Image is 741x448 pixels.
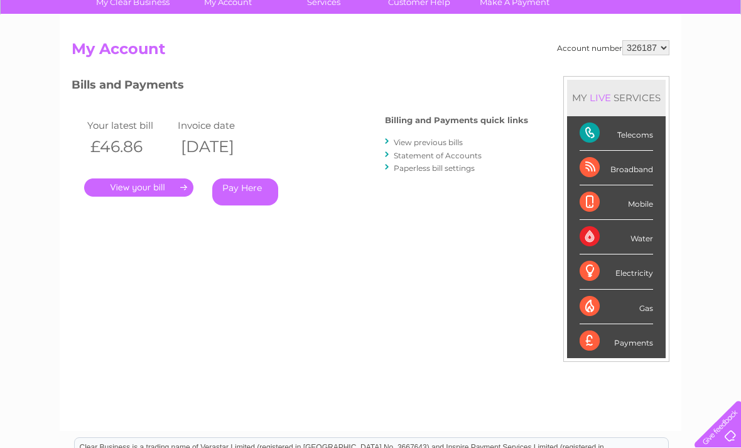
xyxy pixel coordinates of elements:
div: MY SERVICES [567,80,666,116]
h3: Bills and Payments [72,76,528,98]
th: £46.86 [84,134,175,160]
td: Your latest bill [84,117,175,134]
td: Invoice date [175,117,265,134]
a: Pay Here [212,178,278,205]
div: Broadband [580,151,653,185]
img: logo.png [26,33,90,71]
a: Blog [632,53,650,63]
a: View previous bills [394,138,463,147]
div: LIVE [587,92,614,104]
div: Account number [557,40,669,55]
a: . [84,178,193,197]
a: Statement of Accounts [394,151,482,160]
a: Telecoms [587,53,624,63]
div: Electricity [580,254,653,289]
div: Payments [580,324,653,358]
a: Contact [657,53,688,63]
div: Mobile [580,185,653,220]
a: Log out [700,53,729,63]
div: Gas [580,290,653,324]
h2: My Account [72,40,669,64]
a: 0333 014 3131 [504,6,591,22]
a: Water [520,53,544,63]
div: Water [580,220,653,254]
div: Clear Business is a trading name of Verastar Limited (registered in [GEOGRAPHIC_DATA] No. 3667643... [75,7,668,61]
a: Paperless bill settings [394,163,475,173]
div: Telecoms [580,116,653,151]
a: Energy [551,53,579,63]
h4: Billing and Payments quick links [385,116,528,125]
th: [DATE] [175,134,265,160]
